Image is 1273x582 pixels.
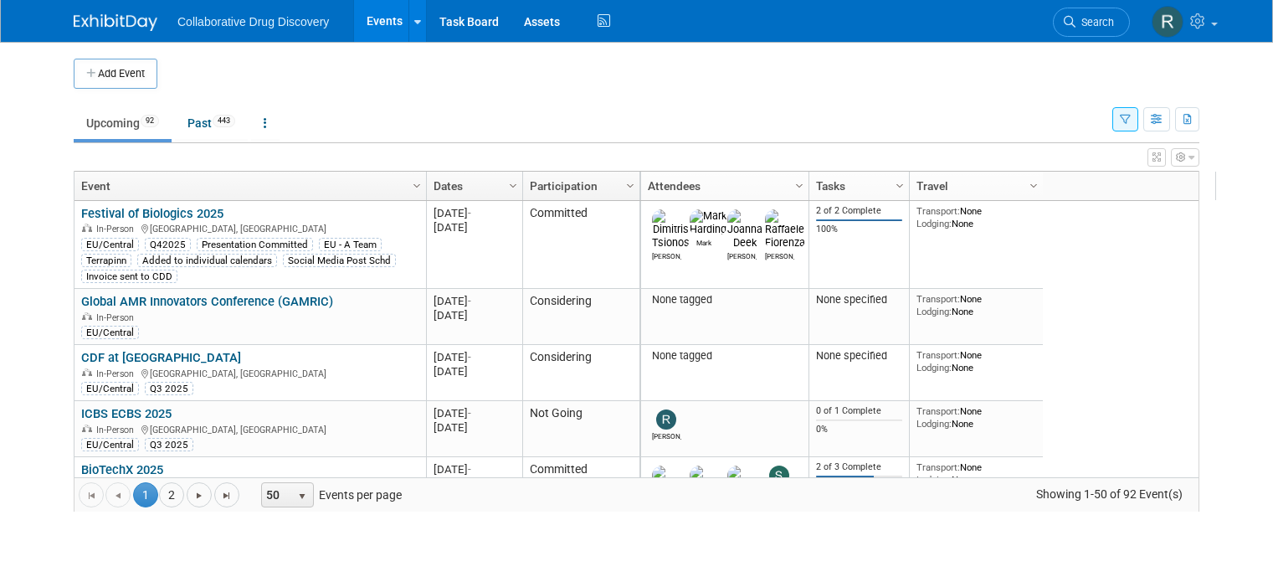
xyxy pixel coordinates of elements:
[530,172,629,200] a: Participation
[656,409,676,430] img: Renate Baker
[187,482,212,507] a: Go to the next page
[133,482,158,507] span: 1
[220,489,234,502] span: Go to the last page
[1152,6,1183,38] img: Renate Baker
[916,306,952,317] span: Lodging:
[893,179,906,193] span: Column Settings
[434,308,515,322] div: [DATE]
[82,368,92,377] img: In-Person Event
[690,466,738,506] img: Mariana Vaschetto
[434,406,515,420] div: [DATE]
[690,236,719,247] div: Mark Harding
[765,250,794,260] div: Raffaele Fiorenza
[434,172,511,200] a: Dates
[727,250,757,260] div: Joanna Deek
[816,349,903,363] div: None specified
[434,294,515,308] div: [DATE]
[262,483,290,507] span: 50
[522,201,639,289] td: Committed
[468,351,471,363] span: -
[506,179,520,193] span: Column Settings
[652,209,690,250] img: Dimitris Tsionos
[1053,8,1130,37] a: Search
[105,482,131,507] a: Go to the previous page
[295,490,309,503] span: select
[111,489,125,502] span: Go to the previous page
[916,474,952,486] span: Lodging:
[81,366,418,380] div: [GEOGRAPHIC_DATA], [GEOGRAPHIC_DATA]
[648,349,803,363] div: None tagged
[81,238,139,251] div: EU/Central
[505,172,523,197] a: Column Settings
[79,482,104,507] a: Go to the first page
[81,221,418,235] div: [GEOGRAPHIC_DATA], [GEOGRAPHIC_DATA]
[816,461,903,473] div: 2 of 3 Complete
[765,209,805,250] img: Raffaele Fiorenza
[916,293,960,305] span: Transport:
[727,466,760,506] img: Lauren Kossy
[319,238,382,251] div: EU - A Team
[468,407,471,420] span: -
[74,59,157,89] button: Add Event
[82,425,92,433] img: In-Person Event
[81,462,163,477] a: BioTechX 2025
[81,254,131,267] div: Terrapinn
[213,115,235,127] span: 443
[1027,179,1040,193] span: Column Settings
[916,218,952,229] span: Lodging:
[175,107,248,139] a: Past443
[816,172,898,200] a: Tasks
[81,438,139,451] div: EU/Central
[652,466,690,506] img: Dimitris Tsionos
[81,172,415,200] a: Event
[652,430,681,440] div: Renate Baker
[141,115,159,127] span: 92
[81,270,177,283] div: Invoice sent to CDD
[96,425,139,435] span: In-Person
[434,206,515,220] div: [DATE]
[690,209,726,236] img: Mark Harding
[769,466,789,486] img: Susana Tomasio
[727,209,762,250] img: Joanna Deek
[81,422,418,436] div: [GEOGRAPHIC_DATA], [GEOGRAPHIC_DATA]
[96,368,139,379] span: In-Person
[652,250,681,260] div: Dimitris Tsionos
[916,405,960,417] span: Transport:
[916,362,952,373] span: Lodging:
[145,382,193,395] div: Q3 2025
[408,172,427,197] a: Column Settings
[434,420,515,435] div: [DATE]
[916,349,960,361] span: Transport:
[916,418,952,430] span: Lodging:
[648,172,798,200] a: Attendees
[81,206,223,221] a: Festival of Biologics 2025
[159,482,184,507] a: 2
[81,326,139,339] div: EU/Central
[96,312,139,323] span: In-Person
[82,224,92,232] img: In-Person Event
[816,224,903,235] div: 100%
[648,293,803,306] div: None tagged
[82,312,92,321] img: In-Person Event
[434,462,515,476] div: [DATE]
[283,254,396,267] div: Social Media Post Schd
[816,293,903,306] div: None specified
[81,406,172,421] a: ICBS ECBS 2025
[434,476,515,491] div: [DATE]
[468,295,471,307] span: -
[916,172,1032,200] a: Travel
[622,172,640,197] a: Column Settings
[434,220,515,234] div: [DATE]
[434,350,515,364] div: [DATE]
[916,349,1037,373] div: None None
[197,238,313,251] div: Presentation Committed
[468,463,471,476] span: -
[145,438,193,451] div: Q3 2025
[916,461,1037,486] div: None None
[410,179,423,193] span: Column Settings
[81,294,333,309] a: Global AMR Innovators Conference (GAMRIC)
[1021,482,1199,506] span: Showing 1-50 of 92 Event(s)
[214,482,239,507] a: Go to the last page
[916,405,1037,430] div: None None
[468,207,471,219] span: -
